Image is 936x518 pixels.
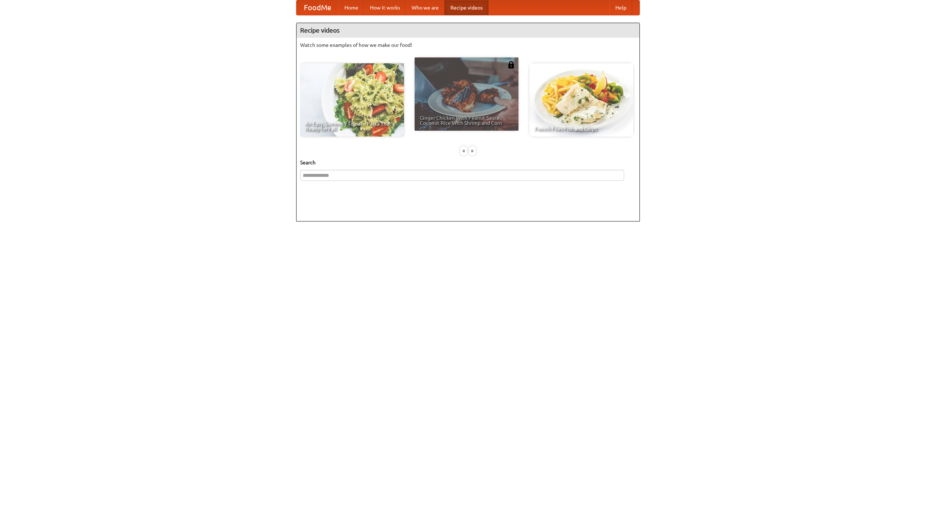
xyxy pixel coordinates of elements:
[535,126,628,131] span: French Fries Fish and Chips
[297,0,339,15] a: FoodMe
[529,63,633,137] a: French Fries Fish and Chips
[406,0,445,15] a: Who we are
[364,0,406,15] a: How it works
[445,0,488,15] a: Recipe videos
[300,41,636,49] p: Watch some examples of how we make our food!
[300,63,404,137] a: An Easy, Summery Tomato Pasta That's Ready for Fall
[469,146,476,155] div: »
[297,23,639,38] h4: Recipe videos
[305,121,399,131] span: An Easy, Summery Tomato Pasta That's Ready for Fall
[507,61,515,68] img: 483408.png
[609,0,632,15] a: Help
[300,159,636,166] h5: Search
[460,146,467,155] div: «
[339,0,364,15] a: Home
